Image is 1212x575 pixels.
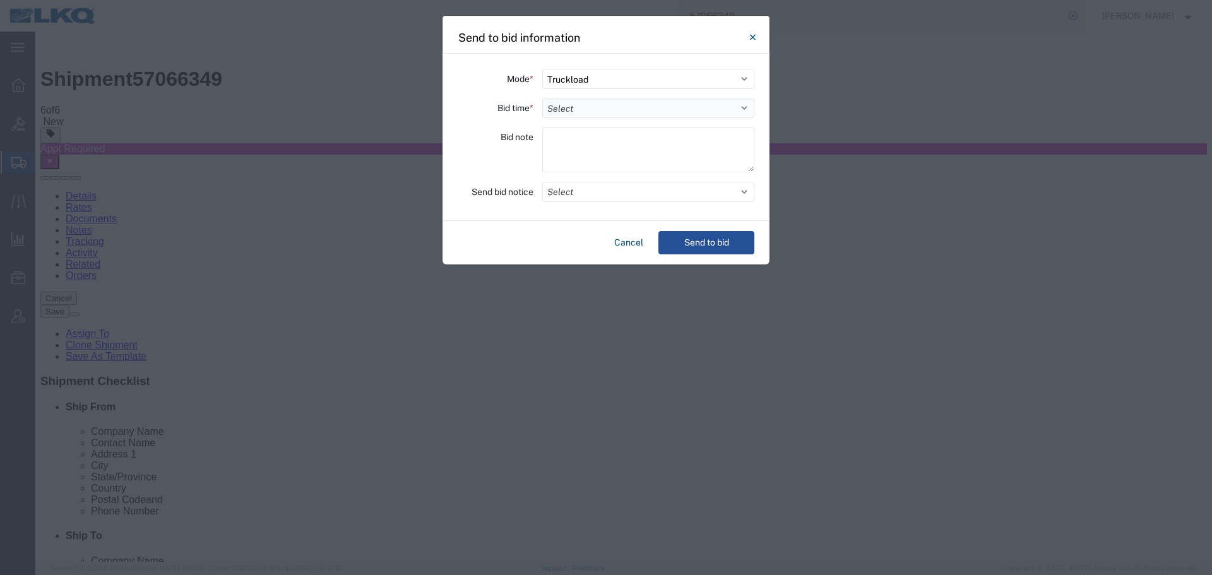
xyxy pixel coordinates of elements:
label: Mode [507,69,533,89]
button: Cancel [609,231,648,254]
button: Select [542,182,754,202]
label: Send bid notice [472,182,533,202]
label: Bid note [501,127,533,147]
button: Close [740,25,765,50]
label: Bid time [497,98,533,118]
h4: Send to bid information [458,29,580,46]
button: Send to bid [658,231,754,254]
